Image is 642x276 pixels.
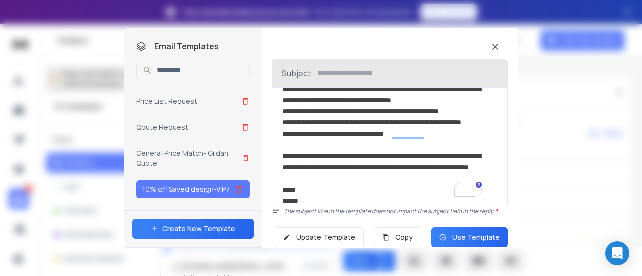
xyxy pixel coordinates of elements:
button: Copy [374,227,421,247]
span: reply. [479,207,498,215]
button: Use Template [431,227,508,247]
button: Update Template [275,227,364,247]
p: The subject line in the template does not impact the subject field in the [284,207,508,215]
div: Open Intercom Messenger [605,241,629,265]
div: To enrich screen reader interactions, please activate Accessibility in Grammarly extension settings [272,88,500,207]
